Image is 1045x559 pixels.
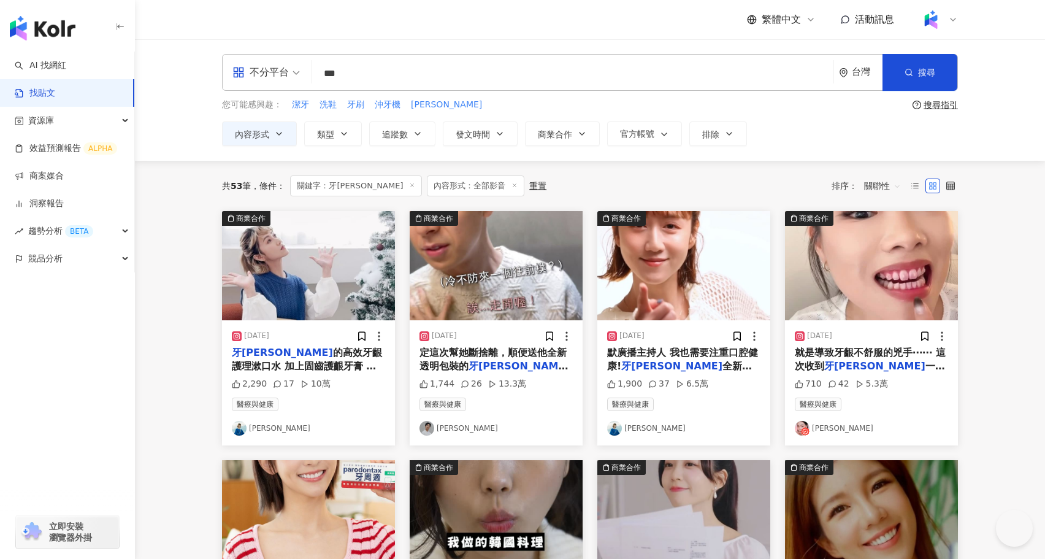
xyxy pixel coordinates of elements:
span: 活動訊息 [855,13,894,25]
span: 排除 [702,129,719,139]
span: 您可能感興趣： [222,99,282,111]
div: 1,900 [607,378,642,390]
div: 17 [273,378,294,390]
a: 找貼文 [15,87,55,99]
a: searchAI 找網紅 [15,60,66,72]
span: environment [839,68,848,77]
div: [DATE] [244,331,269,341]
img: Kolr%20app%20icon%20%281%29.png [919,8,943,31]
button: 商業合作 [525,121,600,146]
button: 官方帳號 [607,121,682,146]
div: 商業合作 [611,461,641,474]
span: 一週挑戰擊退隱形牙菌斑 我才知道原 [795,360,945,385]
button: 沖牙機 [374,98,401,112]
div: 710 [795,378,822,390]
span: rise [15,227,23,236]
img: post-image [597,211,770,320]
button: 排除 [689,121,747,146]
div: 1,744 [419,378,454,390]
span: 醫療與健康 [419,398,466,411]
div: 商業合作 [424,461,453,474]
a: KOL Avatar[PERSON_NAME] [795,421,948,436]
div: 商業合作 [611,212,641,225]
span: 關聯性 [864,176,901,196]
span: 趨勢分析 [28,217,93,245]
mark: 牙[PERSON_NAME] [232,347,333,358]
span: 沖牙機 [375,99,400,111]
button: 商業合作 [222,211,395,320]
img: KOL Avatar [419,421,434,436]
button: 搜尋 [882,54,957,91]
a: KOL Avatar[PERSON_NAME] [419,421,573,436]
a: KOL Avatar[PERSON_NAME] [232,421,385,436]
span: 內容形式：全部影音 [427,175,524,196]
div: 37 [648,378,670,390]
div: 13.3萬 [488,378,526,390]
button: 追蹤數 [369,121,435,146]
span: 醫療與健康 [607,398,654,411]
div: 不分平台 [232,63,289,82]
span: 立即安裝 瀏覽器外掛 [49,521,92,543]
span: 醫療與健康 [232,398,278,411]
img: chrome extension [20,522,44,542]
img: logo [10,16,75,40]
div: [DATE] [619,331,645,341]
span: 資源庫 [28,107,54,134]
div: 商業合作 [799,212,829,225]
a: 效益預測報告ALPHA [15,142,117,155]
span: 默廣播主持人 我也需要注重口腔健康! [607,347,758,372]
div: 搜尋指引 [924,100,958,110]
img: KOL Avatar [795,421,810,436]
button: 潔牙 [291,98,310,112]
div: 2,290 [232,378,267,390]
div: BETA [65,225,93,237]
iframe: Help Scout Beacon - Open [996,510,1033,547]
span: 發文時間 [456,129,490,139]
span: 條件 ： [251,181,285,191]
div: 42 [828,378,849,390]
button: 牙刷 [346,98,365,112]
div: [DATE] [432,331,457,341]
div: 5.3萬 [856,378,888,390]
span: 內容形式 [235,129,269,139]
span: 牙刷 [347,99,364,111]
img: post-image [222,211,395,320]
button: 商業合作 [410,211,583,320]
span: 商業合作 [538,129,572,139]
button: 洗鞋 [319,98,337,112]
button: 商業合作 [785,211,958,320]
div: 商業合作 [424,212,453,225]
a: 商案媒合 [15,170,64,182]
img: post-image [785,211,958,320]
span: 醫療與健康 [795,398,841,411]
span: 競品分析 [28,245,63,272]
div: 6.5萬 [676,378,708,390]
button: 內容形式 [222,121,297,146]
span: 定這次幫她斷捨離，順便送他全新透明包裝的 [419,347,567,372]
div: 台灣 [852,67,882,77]
img: KOL Avatar [607,421,622,436]
mark: 牙[PERSON_NAME] [824,360,925,372]
span: 搜尋 [918,67,935,77]
mark: 牙[PERSON_NAME] [621,360,722,372]
div: 排序： [832,176,908,196]
span: 潔牙 [292,99,309,111]
button: 商業合作 [597,211,770,320]
span: 洗鞋 [320,99,337,111]
span: 繁體中文 [762,13,801,26]
span: [PERSON_NAME] [411,99,482,111]
a: KOL Avatar[PERSON_NAME] [607,421,760,436]
span: 關鍵字：牙[PERSON_NAME] [290,175,422,196]
div: 共 筆 [222,181,251,191]
div: 商業合作 [799,461,829,474]
mark: 牙[PERSON_NAME] [469,360,570,372]
button: 類型 [304,121,362,146]
span: 官方帳號 [620,129,654,139]
div: 10萬 [300,378,331,390]
button: [PERSON_NAME] [410,98,483,112]
img: post-image [410,211,583,320]
div: 商業合作 [236,212,266,225]
span: question-circle [913,101,921,109]
div: [DATE] [807,331,832,341]
img: KOL Avatar [232,421,247,436]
